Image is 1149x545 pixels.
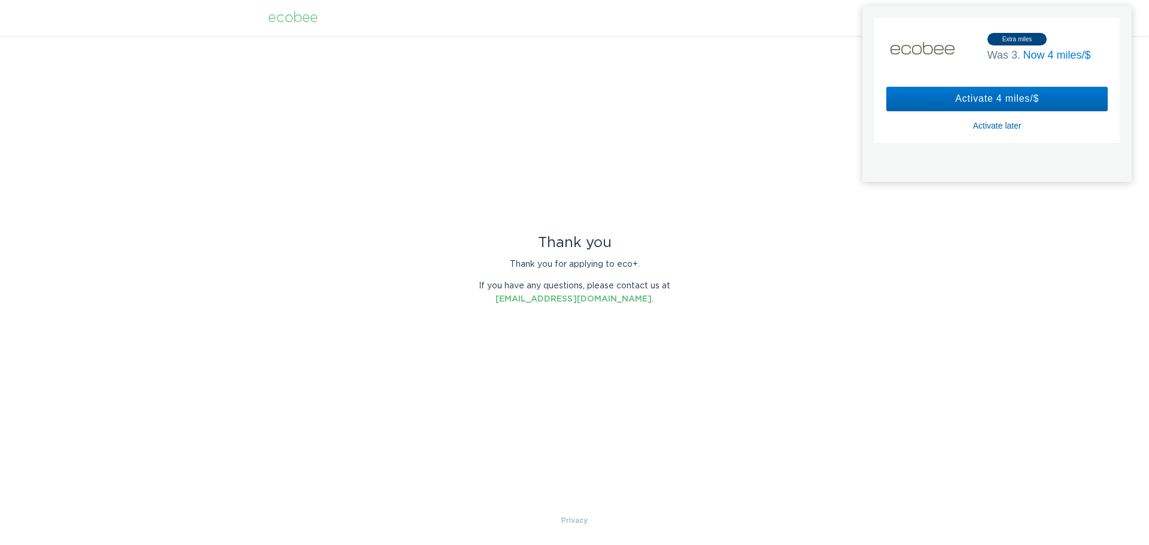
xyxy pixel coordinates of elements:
[470,279,679,306] p: If you have any questions, please contact us at .
[496,295,652,303] a: [EMAIL_ADDRESS][DOMAIN_NAME]
[268,11,318,25] div: ecobee
[470,236,679,249] div: Thank you
[470,258,679,271] p: Thank you for applying to eco+.
[561,514,588,527] a: Privacy Policy & Terms of Use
